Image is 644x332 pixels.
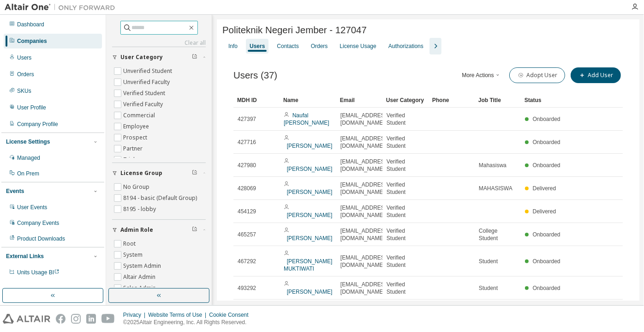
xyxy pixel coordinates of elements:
div: On Prem [17,170,39,177]
span: Verified Student [387,158,424,173]
span: 493292 [238,284,256,292]
button: License Group [112,163,206,183]
label: Partner [123,143,144,154]
span: Mahasiswa [479,162,507,169]
span: 427980 [238,162,256,169]
label: Unverified Faculty [123,77,172,88]
div: Email [340,93,379,108]
label: Verified Student [123,88,167,99]
div: Users [250,42,265,50]
label: Sales Admin [123,283,158,294]
div: Contacts [277,42,298,50]
div: Info [228,42,238,50]
a: [PERSON_NAME] [287,235,333,241]
div: User Profile [17,104,46,111]
button: User Category [112,47,206,67]
div: License Settings [6,138,50,145]
span: Clear filter [192,169,197,177]
span: Onboarded [533,258,561,265]
span: Verified Student [387,204,424,219]
div: Managed [17,154,40,162]
img: facebook.svg [56,314,66,324]
label: Employee [123,121,151,132]
div: Phone [432,93,471,108]
label: System [123,249,144,260]
span: Verified Student [387,227,424,242]
div: Orders [17,71,34,78]
span: Units Usage BI [17,269,60,276]
button: Add User [571,67,621,83]
span: 467292 [238,258,256,265]
span: Clear filter [192,54,197,61]
label: No Group [123,181,151,193]
img: altair_logo.svg [3,314,50,324]
span: 427397 [238,115,256,123]
div: Dashboard [17,21,44,28]
label: Root [123,238,137,249]
div: Cookie Consent [209,311,254,319]
span: [EMAIL_ADDRESS][DOMAIN_NAME] [340,227,390,242]
label: 8195 - lobby [123,204,158,215]
img: Altair One [5,3,120,12]
label: 8194 - basic (Default Group) [123,193,199,204]
span: College Student [479,227,517,242]
label: Trial [123,154,137,165]
span: Politeknik Negeri Jember - 127047 [222,25,367,36]
span: 427716 [238,139,256,146]
img: instagram.svg [71,314,81,324]
span: 428069 [238,185,256,192]
div: MDH ID [237,93,276,108]
div: User Events [17,204,47,211]
span: Onboarded [533,162,561,169]
img: linkedin.svg [86,314,96,324]
div: Name [283,93,333,108]
span: Delivered [533,185,556,192]
span: [EMAIL_ADDRESS][DOMAIN_NAME] [340,135,390,150]
label: Unverified Student [123,66,174,77]
div: Company Profile [17,121,58,128]
div: Status [525,93,563,108]
p: © 2025 Altair Engineering, Inc. All Rights Reserved. [123,319,254,326]
span: Onboarded [533,231,561,238]
a: [PERSON_NAME] [287,143,333,149]
span: Verified Student [387,112,424,127]
span: 465257 [238,231,256,238]
span: Onboarded [533,116,561,122]
span: Admin Role [120,226,153,234]
a: [PERSON_NAME] MUKTIWATI [284,258,332,272]
div: Companies [17,37,47,45]
label: System Admin [123,260,163,272]
span: Verified Student [387,254,424,269]
img: youtube.svg [101,314,115,324]
span: Onboarded [533,285,561,291]
span: Clear filter [192,226,197,234]
span: User Category [120,54,163,61]
div: License Usage [340,42,376,50]
div: Job Title [478,93,517,108]
div: Product Downloads [17,235,65,242]
a: [PERSON_NAME] [287,289,333,295]
span: Users (37) [233,70,277,81]
span: Student [479,258,498,265]
span: [EMAIL_ADDRESS][DOMAIN_NAME] [340,181,390,196]
div: Privacy [123,311,148,319]
div: Events [6,187,24,195]
span: MAHASISWA [479,185,513,192]
div: User Category [386,93,425,108]
span: 454129 [238,208,256,215]
span: Delivered [533,208,556,215]
div: External Links [6,253,44,260]
a: [PERSON_NAME] [287,212,333,218]
label: Verified Faculty [123,99,165,110]
div: Orders [311,42,328,50]
span: Verified Student [387,281,424,296]
span: Verified Student [387,181,424,196]
span: [EMAIL_ADDRESS][DOMAIN_NAME] [340,204,390,219]
span: [EMAIL_ADDRESS][DOMAIN_NAME] [340,158,390,173]
label: Commercial [123,110,157,121]
span: Onboarded [533,139,561,145]
a: Naufal [PERSON_NAME] [284,112,329,126]
div: SKUs [17,87,31,95]
span: [EMAIL_ADDRESS][DOMAIN_NAME] [340,254,390,269]
button: Adopt User [509,67,565,83]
